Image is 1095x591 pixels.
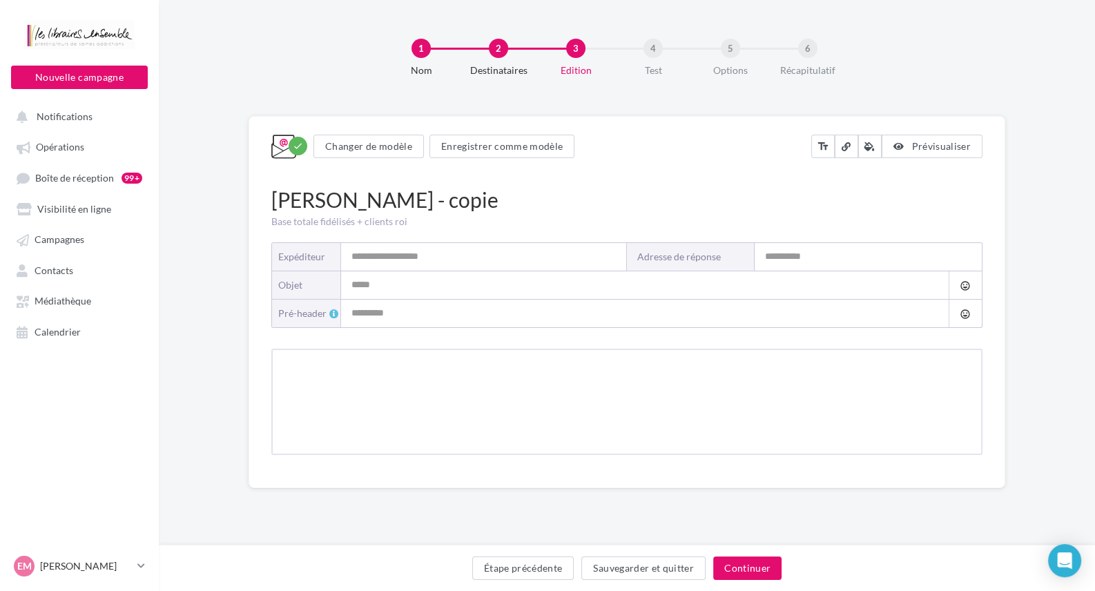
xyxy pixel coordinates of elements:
[377,64,465,77] div: Nom
[8,288,151,313] a: Médiathèque
[489,39,508,58] div: 2
[271,215,982,229] div: Base totale fidélisés + clients roi
[37,110,93,122] span: Notifications
[8,226,151,251] a: Campagnes
[911,140,971,152] span: Prévisualiser
[581,556,706,580] button: Sauvegarder et quitter
[609,64,697,77] div: Test
[811,135,835,158] button: text_fields
[643,39,663,58] div: 4
[271,185,982,215] div: [PERSON_NAME] - copie
[289,137,307,155] div: Modifications enregistrées
[721,39,740,58] div: 5
[532,64,620,77] div: Edition
[35,326,81,338] span: Calendrier
[293,141,303,151] i: check
[8,134,151,159] a: Opérations
[882,135,982,158] button: Prévisualiser
[764,64,852,77] div: Récapitulatif
[36,142,84,153] span: Opérations
[411,39,431,58] div: 1
[960,280,971,291] i: tag_faces
[566,39,585,58] div: 3
[454,64,543,77] div: Destinataires
[949,300,981,327] button: tag_faces
[8,319,151,344] a: Calendrier
[8,165,151,191] a: Boîte de réception99+
[35,172,114,184] span: Boîte de réception
[37,203,111,215] span: Visibilité en ligne
[122,173,142,184] div: 99+
[429,135,574,158] button: Enregistrer comme modèle
[35,264,73,276] span: Contacts
[35,295,91,307] span: Médiathèque
[313,135,424,158] button: Changer de modèle
[278,278,330,292] div: objet
[278,307,341,320] div: Pré-header
[949,271,981,299] button: tag_faces
[8,196,151,221] a: Visibilité en ligne
[271,349,982,455] iframe: Something wrong...
[686,64,775,77] div: Options
[11,553,148,579] a: EM [PERSON_NAME]
[798,39,817,58] div: 6
[960,309,971,320] i: tag_faces
[8,258,151,282] a: Contacts
[472,556,574,580] button: Étape précédente
[11,66,148,89] button: Nouvelle campagne
[627,243,755,271] label: Adresse de réponse
[278,250,330,264] div: Expéditeur
[8,104,145,128] button: Notifications
[1048,544,1081,577] div: Open Intercom Messenger
[817,139,829,153] i: text_fields
[17,559,32,573] span: EM
[713,556,782,580] button: Continuer
[35,234,84,246] span: Campagnes
[40,559,132,573] p: [PERSON_NAME]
